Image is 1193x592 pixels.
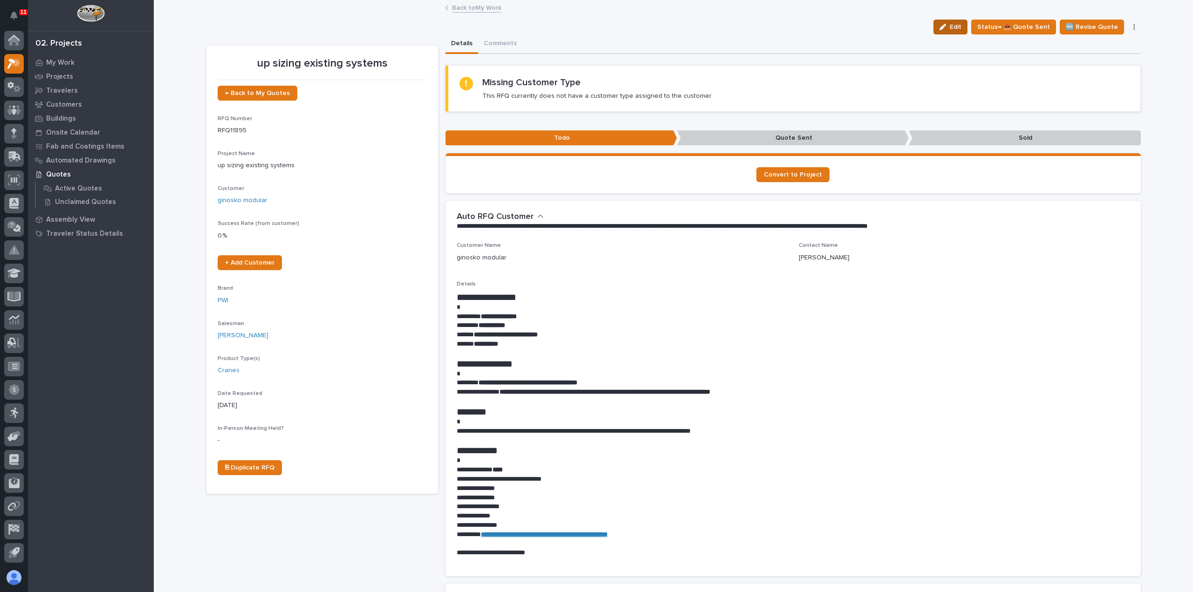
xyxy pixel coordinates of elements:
p: RFQ11895 [218,126,427,136]
p: Quotes [46,170,71,179]
p: 0 % [218,231,427,241]
span: Details [457,281,476,287]
a: Customers [28,97,154,111]
button: Notifications [4,6,24,25]
a: Automated Drawings [28,153,154,167]
span: Brand [218,286,233,291]
h2: Missing Customer Type [482,77,581,88]
div: Notifications11 [12,11,24,26]
a: ginosko modular [218,196,267,205]
span: Contact Name [799,243,838,248]
img: Workspace Logo [77,5,104,22]
a: Travelers [28,83,154,97]
span: Convert to Project [764,171,822,178]
a: Assembly View [28,212,154,226]
span: Product Type(s) [218,356,260,361]
a: + Add Customer [218,255,282,270]
span: Project Name [218,151,255,157]
button: 🆕 Revise Quote [1060,20,1124,34]
h2: Auto RFQ Customer [457,212,534,222]
span: Edit [950,23,961,31]
a: ← Back to My Quotes [218,86,297,101]
a: Onsite Calendar [28,125,154,139]
a: [PERSON_NAME] [218,331,268,340]
a: Back toMy Work [452,2,501,13]
p: Todo [446,130,677,146]
button: Edit [933,20,967,34]
span: Customer Name [457,243,501,248]
div: 02. Projects [35,39,82,49]
a: Cranes [218,366,240,375]
p: Assembly View [46,216,95,224]
span: Customer [218,186,244,191]
p: [DATE] [218,401,427,410]
span: ← Back to My Quotes [225,90,290,96]
a: Quotes [28,167,154,181]
p: ginosko modular [457,253,507,263]
p: Onsite Calendar [46,129,100,137]
p: Quote Sent [677,130,909,146]
button: users-avatar [4,568,24,587]
a: Convert to Project [756,167,830,182]
p: up sizing existing systems [218,57,427,70]
p: up sizing existing systems [218,161,427,170]
p: My Work [46,59,75,67]
span: + Add Customer [225,259,274,266]
a: My Work [28,55,154,69]
a: ⎘ Duplicate RFQ [218,460,282,475]
p: Active Quotes [55,184,102,193]
a: Unclaimed Quotes [36,195,154,208]
p: Traveler Status Details [46,230,123,238]
span: In-Person Meeting Held? [218,426,284,431]
p: Fab and Coatings Items [46,143,124,151]
p: Customers [46,101,82,109]
p: Unclaimed Quotes [55,198,116,206]
a: Fab and Coatings Items [28,139,154,153]
span: Salesman [218,321,244,327]
p: Sold [909,130,1140,146]
p: This RFQ currently does not have a customer type assigned to the customer [482,92,712,100]
p: [PERSON_NAME] [799,253,850,263]
p: 11 [21,9,27,15]
button: Details [446,34,478,54]
p: Travelers [46,87,78,95]
a: Buildings [28,111,154,125]
a: Active Quotes [36,182,154,195]
p: - [218,435,427,445]
button: Auto RFQ Customer [457,212,544,222]
button: Status→ 📤 Quote Sent [971,20,1056,34]
a: Traveler Status Details [28,226,154,240]
p: Buildings [46,115,76,123]
p: Projects [46,73,73,81]
a: Projects [28,69,154,83]
p: Automated Drawings [46,157,116,165]
span: Date Requested [218,391,262,396]
button: Comments [478,34,522,54]
span: RFQ Number [218,116,252,122]
span: ⎘ Duplicate RFQ [225,464,274,471]
a: PWI [218,296,228,306]
span: Success Rate (from customer) [218,221,299,226]
span: Status→ 📤 Quote Sent [977,21,1050,33]
span: 🆕 Revise Quote [1066,21,1118,33]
